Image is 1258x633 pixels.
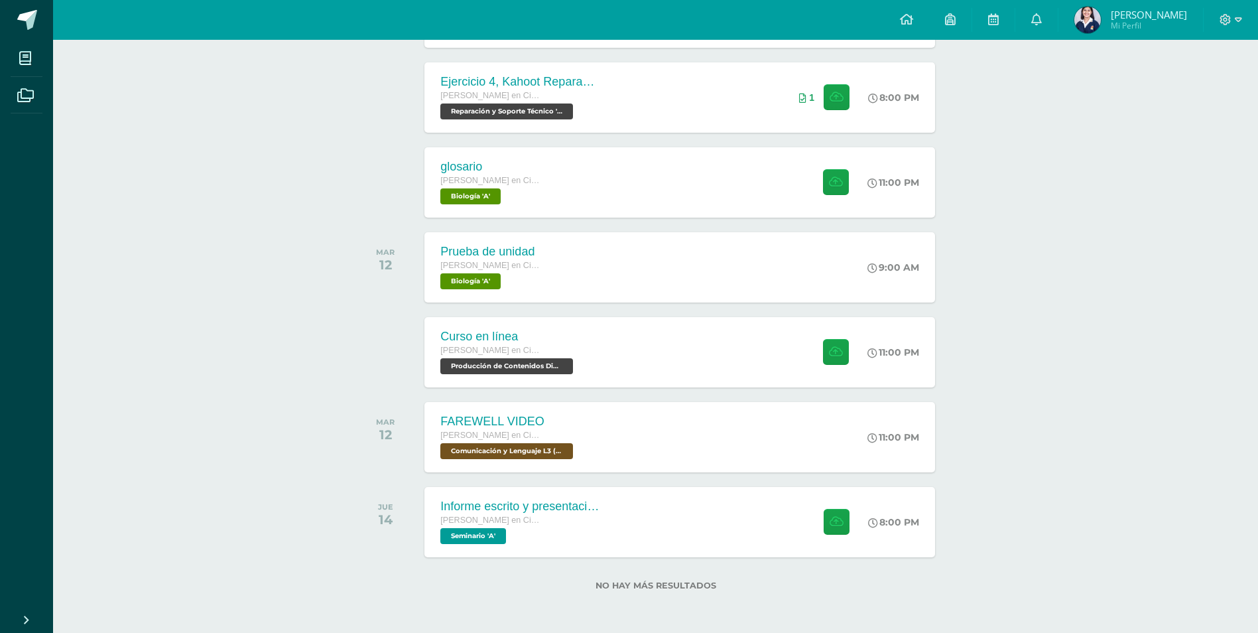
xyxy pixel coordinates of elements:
[378,512,393,527] div: 14
[440,75,599,89] div: Ejercicio 4, Kahoot Reparación
[440,188,501,204] span: Biología 'A'
[376,257,395,273] div: 12
[440,516,540,525] span: [PERSON_NAME] en Ciencias y Letras con Orientación en Computación
[799,92,814,103] div: Archivos entregados
[867,176,919,188] div: 11:00 PM
[376,427,395,443] div: 12
[440,415,576,429] div: FAREWELL VIDEO
[376,247,395,257] div: MAR
[440,176,540,185] span: [PERSON_NAME] en Ciencias y Letras con Orientación en Computación
[440,104,573,119] span: Reparación y Soporte Técnico 'A'
[867,431,919,443] div: 11:00 PM
[868,516,919,528] div: 8:00 PM
[440,160,540,174] div: glosario
[440,431,540,440] span: [PERSON_NAME] en Ciencias y Letras con Orientación en Computación
[440,273,501,289] span: Biología 'A'
[868,92,919,104] div: 8:00 PM
[378,502,393,512] div: JUE
[440,346,540,355] span: [PERSON_NAME] en Ciencias y Letras con Orientación en Computación
[809,92,814,103] span: 1
[440,500,599,514] div: Informe escrito y presentación final
[440,443,573,459] span: Comunicación y Lenguaje L3 (Inglés Técnico) 5 'A'
[440,91,540,100] span: [PERSON_NAME] en Ciencias y Letras con Orientación en Computación
[440,358,573,374] span: Producción de Contenidos Digitales 'A'
[1074,7,1101,33] img: c9529e1355c96afb2827b4511a60110c.png
[440,261,540,270] span: [PERSON_NAME] en Ciencias y Letras con Orientación en Computación
[1111,8,1187,21] span: [PERSON_NAME]
[440,528,506,544] span: Seminario 'A'
[867,346,919,358] div: 11:00 PM
[867,261,919,273] div: 9:00 AM
[1111,20,1187,31] span: Mi Perfil
[440,330,576,344] div: Curso en línea
[440,245,540,259] div: Prueba de unidad
[376,417,395,427] div: MAR
[355,581,956,591] label: No hay más resultados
